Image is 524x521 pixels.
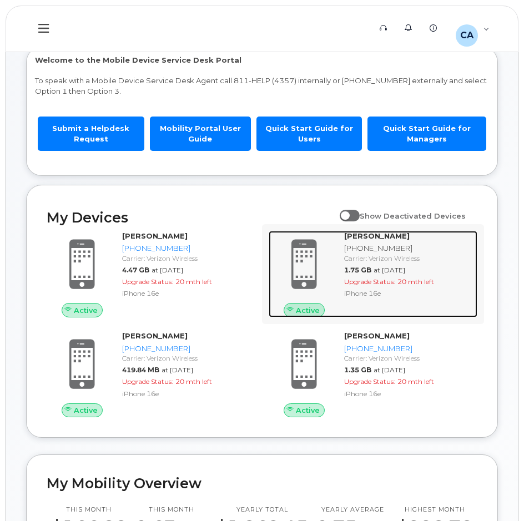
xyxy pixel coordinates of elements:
[344,231,410,240] strong: [PERSON_NAME]
[344,389,473,398] div: iPhone 16e
[269,331,477,417] a: Active[PERSON_NAME][PHONE_NUMBER]Carrier: Verizon Wireless1.35 GBat [DATE]Upgrade Status:20 mth l...
[344,353,473,363] div: Carrier: Verizon Wireless
[344,331,410,340] strong: [PERSON_NAME]
[150,117,251,150] a: Mobility Portal User Guide
[38,117,144,150] a: Submit a Helpdesk Request
[397,277,434,286] span: 20 mth left
[122,353,251,363] div: Carrier: Verizon Wireless
[344,266,371,274] span: 1.75 GB
[340,205,349,214] input: Show Deactivated Devices
[74,305,98,316] span: Active
[367,117,486,150] a: Quick Start Guide for Managers
[122,289,251,298] div: iPhone 16e
[344,254,473,263] div: Carrier: Verizon Wireless
[162,366,193,374] span: at [DATE]
[256,117,362,150] a: Quick Start Guide for Users
[47,331,255,417] a: Active[PERSON_NAME][PHONE_NUMBER]Carrier: Verizon Wireless419.84 MBat [DATE]Upgrade Status:20 mth...
[122,366,159,374] span: 419.84 MB
[122,243,251,254] div: [PHONE_NUMBER]
[476,473,516,513] iframe: Messenger Launcher
[122,266,149,274] span: 4.47 GB
[397,377,434,386] span: 20 mth left
[47,209,334,226] h2: My Devices
[316,505,389,514] p: Yearly average
[374,266,405,274] span: at [DATE]
[152,266,183,274] span: at [DATE]
[74,405,98,416] span: Active
[51,505,127,514] p: This month
[175,377,212,386] span: 20 mth left
[122,231,188,240] strong: [PERSON_NAME]
[122,389,251,398] div: iPhone 16e
[35,75,489,96] p: To speak with a Mobile Device Service Desk Agent call 811-HELP (4357) internally or [PHONE_NUMBER...
[122,254,251,263] div: Carrier: Verizon Wireless
[344,343,473,354] div: [PHONE_NUMBER]
[448,18,497,40] div: Colin Arnold
[344,289,473,298] div: iPhone 16e
[344,377,395,386] span: Upgrade Status:
[47,231,255,317] a: Active[PERSON_NAME][PHONE_NUMBER]Carrier: Verizon Wireless4.47 GBat [DATE]Upgrade Status:20 mth l...
[374,366,405,374] span: at [DATE]
[296,305,320,316] span: Active
[360,211,466,220] span: Show Deactivated Devices
[344,243,473,254] div: [PHONE_NUMBER]
[397,505,473,514] p: Highest month
[122,343,251,354] div: [PHONE_NUMBER]
[269,231,477,317] a: Active[PERSON_NAME][PHONE_NUMBER]Carrier: Verizon Wireless1.75 GBat [DATE]Upgrade Status:20 mth l...
[216,505,308,514] p: Yearly total
[122,331,188,340] strong: [PERSON_NAME]
[344,277,395,286] span: Upgrade Status:
[344,366,371,374] span: 1.35 GB
[47,475,477,492] h2: My Mobility Overview
[175,277,212,286] span: 20 mth left
[296,405,320,416] span: Active
[35,55,489,65] p: Welcome to the Mobile Device Service Desk Portal
[122,377,173,386] span: Upgrade Status:
[135,505,208,514] p: This month
[122,277,173,286] span: Upgrade Status:
[460,29,473,42] span: CA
